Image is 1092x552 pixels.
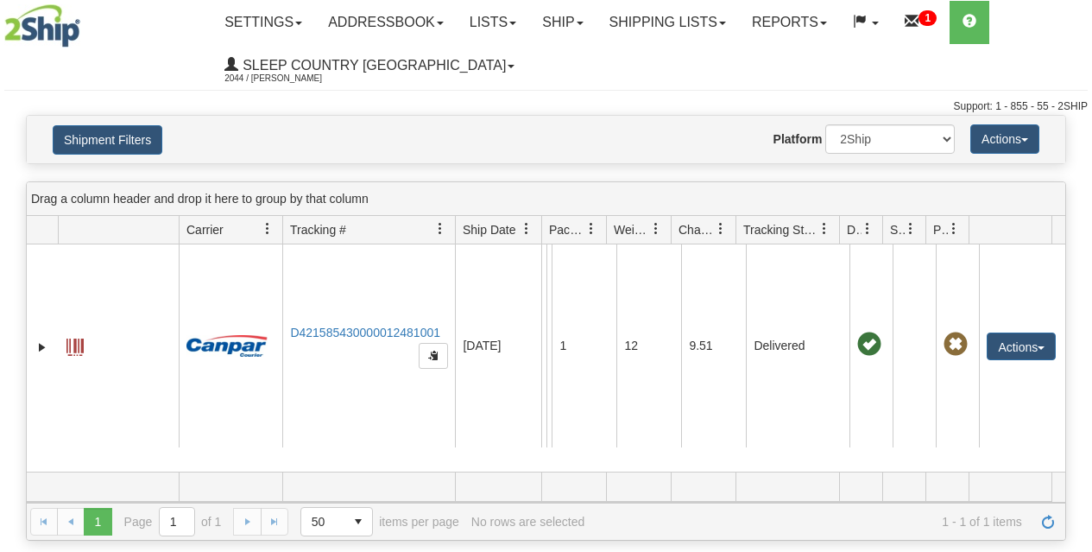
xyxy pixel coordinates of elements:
span: Pickup Status [933,221,948,238]
button: Actions [970,124,1039,154]
a: Carrier filter column settings [253,214,282,244]
button: Shipment Filters [53,125,162,155]
a: Ship [529,1,596,44]
div: Support: 1 - 855 - 55 - 2SHIP [4,99,1088,114]
button: Actions [987,333,1056,360]
a: Sleep Country [GEOGRAPHIC_DATA] 2044 / [PERSON_NAME] [211,44,527,87]
a: Expand [34,339,51,356]
a: Reports [739,1,840,44]
a: Delivery Status filter column settings [853,214,882,244]
span: Page sizes drop down [300,507,373,536]
span: Shipment Issues [890,221,905,238]
td: [DATE] [455,244,541,447]
img: logo2044.jpg [4,4,80,48]
span: Tracking # [290,221,346,238]
a: Shipping lists [596,1,739,44]
a: Lists [457,1,529,44]
a: Tracking # filter column settings [426,214,455,244]
span: 50 [312,513,334,530]
span: items per page [300,507,459,536]
label: Platform [773,130,823,148]
span: Sleep Country [GEOGRAPHIC_DATA] [238,58,506,73]
button: Copy to clipboard [419,343,448,369]
td: [PERSON_NAME] [PERSON_NAME] CA QC MARIEVILLE J3M 0E8 [546,244,552,447]
span: Pickup Not Assigned [944,333,968,357]
a: Settings [211,1,315,44]
span: Charge [679,221,715,238]
img: 14 - Canpar [186,335,268,357]
td: Sleep Country [GEOGRAPHIC_DATA] Shipping department [GEOGRAPHIC_DATA] [GEOGRAPHIC_DATA] [GEOGRAPH... [541,244,546,447]
div: No rows are selected [471,515,585,529]
a: D421585430000012481001 [290,326,440,339]
a: 1 [892,1,950,44]
a: Weight filter column settings [641,214,671,244]
a: Pickup Status filter column settings [939,214,969,244]
a: Addressbook [315,1,457,44]
span: Delivery Status [847,221,862,238]
td: Delivered [746,244,849,447]
span: Tracking Status [743,221,818,238]
sup: 1 [918,10,937,26]
span: 2044 / [PERSON_NAME] [224,70,354,87]
span: Page of 1 [124,507,222,536]
a: Shipment Issues filter column settings [896,214,925,244]
span: Ship Date [463,221,515,238]
span: On time [857,333,881,357]
a: Charge filter column settings [706,214,735,244]
td: 9.51 [681,244,746,447]
span: 1 - 1 of 1 items [596,515,1022,529]
a: Tracking Status filter column settings [810,214,839,244]
span: Carrier [186,221,224,238]
a: Refresh [1034,508,1062,536]
a: Ship Date filter column settings [512,214,541,244]
span: Packages [549,221,585,238]
a: Label [66,331,84,358]
td: 12 [616,244,681,447]
div: grid grouping header [27,182,1065,216]
iframe: chat widget [1052,187,1090,364]
span: select [344,508,372,536]
input: Page 1 [160,508,194,536]
td: 1 [552,244,616,447]
span: Weight [614,221,650,238]
span: Page 1 [84,508,111,536]
a: Packages filter column settings [577,214,606,244]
